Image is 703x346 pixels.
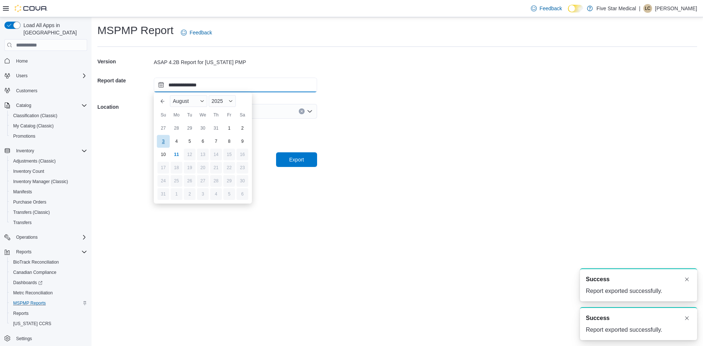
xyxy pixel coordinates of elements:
[171,109,182,121] div: Mo
[645,4,650,13] span: LC
[223,109,235,121] div: Fr
[7,121,90,131] button: My Catalog (Classic)
[10,208,53,217] a: Transfers (Classic)
[13,310,29,316] span: Reports
[13,146,37,155] button: Inventory
[299,108,305,114] button: Clear input
[7,207,90,217] button: Transfers (Classic)
[184,135,196,147] div: day-5
[10,289,87,297] span: Metrc Reconciliation
[184,188,196,200] div: day-2
[210,135,222,147] div: day-7
[7,111,90,121] button: Classification (Classic)
[10,198,87,207] span: Purchase Orders
[97,54,152,69] h5: Version
[13,233,87,242] span: Operations
[10,258,87,267] span: BioTrack Reconciliation
[184,175,196,187] div: day-26
[1,333,90,344] button: Settings
[223,188,235,200] div: day-5
[7,319,90,329] button: [US_STATE] CCRS
[13,220,31,226] span: Transfers
[13,56,87,65] span: Home
[157,109,169,121] div: Su
[7,217,90,228] button: Transfers
[237,149,248,160] div: day-16
[10,122,57,130] a: My Catalog (Classic)
[586,314,691,323] div: Notification
[16,103,31,108] span: Catalog
[10,122,87,130] span: My Catalog (Classic)
[1,55,90,66] button: Home
[10,268,87,277] span: Canadian Compliance
[154,59,317,66] div: ASAP 4.2B Report for [US_STATE] PMP
[210,122,222,134] div: day-31
[157,122,169,134] div: day-27
[190,29,212,36] span: Feedback
[223,162,235,174] div: day-22
[13,179,68,185] span: Inventory Manager (Classic)
[7,298,90,308] button: MSPMP Reports
[16,88,37,94] span: Customers
[10,157,87,165] span: Adjustments (Classic)
[13,189,32,195] span: Manifests
[13,300,46,306] span: MSPMP Reports
[586,314,610,323] span: Success
[7,267,90,278] button: Canadian Compliance
[1,71,90,81] button: Users
[171,175,182,187] div: day-25
[13,199,47,205] span: Purchase Orders
[171,162,182,174] div: day-18
[10,187,87,196] span: Manifests
[10,167,47,176] a: Inventory Count
[10,111,87,120] span: Classification (Classic)
[171,149,182,160] div: day-11
[184,149,196,160] div: day-12
[212,98,223,104] span: 2025
[682,275,691,284] button: Dismiss toast
[7,131,90,141] button: Promotions
[157,122,249,201] div: August, 2025
[10,198,49,207] a: Purchase Orders
[157,188,169,200] div: day-31
[237,188,248,200] div: day-6
[13,113,57,119] span: Classification (Classic)
[586,275,610,284] span: Success
[289,156,304,163] span: Export
[184,122,196,134] div: day-29
[10,319,54,328] a: [US_STATE] CCRS
[173,98,189,104] span: August
[643,4,652,13] div: Lindsey Criswell
[13,248,34,256] button: Reports
[586,325,691,334] div: Report exported successfully.
[210,162,222,174] div: day-21
[7,308,90,319] button: Reports
[10,208,87,217] span: Transfers (Classic)
[655,4,697,13] p: [PERSON_NAME]
[16,73,27,79] span: Users
[15,5,48,12] img: Cova
[154,78,317,92] input: Press the down key to enter a popover containing a calendar. Press the escape key to close the po...
[10,289,56,297] a: Metrc Reconciliation
[10,268,59,277] a: Canadian Compliance
[237,122,248,134] div: day-2
[13,259,59,265] span: BioTrack Reconciliation
[13,209,50,215] span: Transfers (Classic)
[7,257,90,267] button: BioTrack Reconciliation
[16,58,28,64] span: Home
[13,71,87,80] span: Users
[237,175,248,187] div: day-30
[16,249,31,255] span: Reports
[13,146,87,155] span: Inventory
[7,197,90,207] button: Purchase Orders
[7,278,90,288] a: Dashboards
[10,218,34,227] a: Transfers
[97,100,152,114] h5: Location
[10,167,87,176] span: Inventory Count
[13,133,36,139] span: Promotions
[7,176,90,187] button: Inventory Manager (Classic)
[210,149,222,160] div: day-14
[171,188,182,200] div: day-1
[16,234,38,240] span: Operations
[682,314,691,323] button: Dismiss toast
